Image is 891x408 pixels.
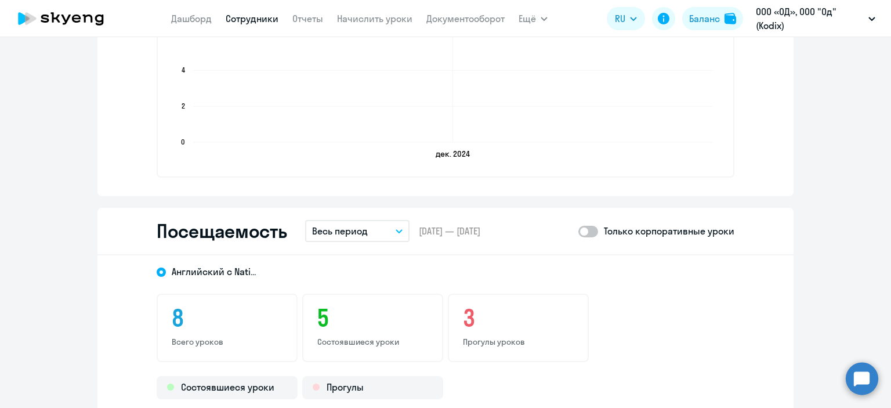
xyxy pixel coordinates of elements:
[182,102,185,110] text: 2
[682,7,743,30] button: Балансbalance
[157,219,287,243] h2: Посещаемость
[292,13,323,24] a: Отчеты
[463,337,574,347] p: Прогулы уроков
[305,220,410,242] button: Весь период
[312,224,368,238] p: Весь период
[172,265,259,278] span: Английский с Native
[607,7,645,30] button: RU
[426,13,505,24] a: Документооборот
[725,13,736,24] img: balance
[519,7,548,30] button: Ещё
[181,30,185,38] text: 6
[750,5,881,33] button: ООО «ОД», ООО "Од" (Kodix)
[302,376,443,399] div: Прогулы
[172,337,282,347] p: Всего уроков
[157,376,298,399] div: Состоявшиеся уроки
[756,5,864,33] p: ООО «ОД», ООО "Од" (Kodix)
[463,304,574,332] h3: 3
[615,12,625,26] span: RU
[226,13,278,24] a: Сотрудники
[689,12,720,26] div: Баланс
[604,224,734,238] p: Только корпоративные уроки
[171,13,212,24] a: Дашборд
[317,337,428,347] p: Состоявшиеся уроки
[182,66,185,74] text: 4
[337,13,412,24] a: Начислить уроки
[419,225,480,237] span: [DATE] — [DATE]
[317,304,428,332] h3: 5
[519,12,536,26] span: Ещё
[181,138,185,146] text: 0
[436,149,470,159] text: дек. 2024
[172,304,282,332] h3: 8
